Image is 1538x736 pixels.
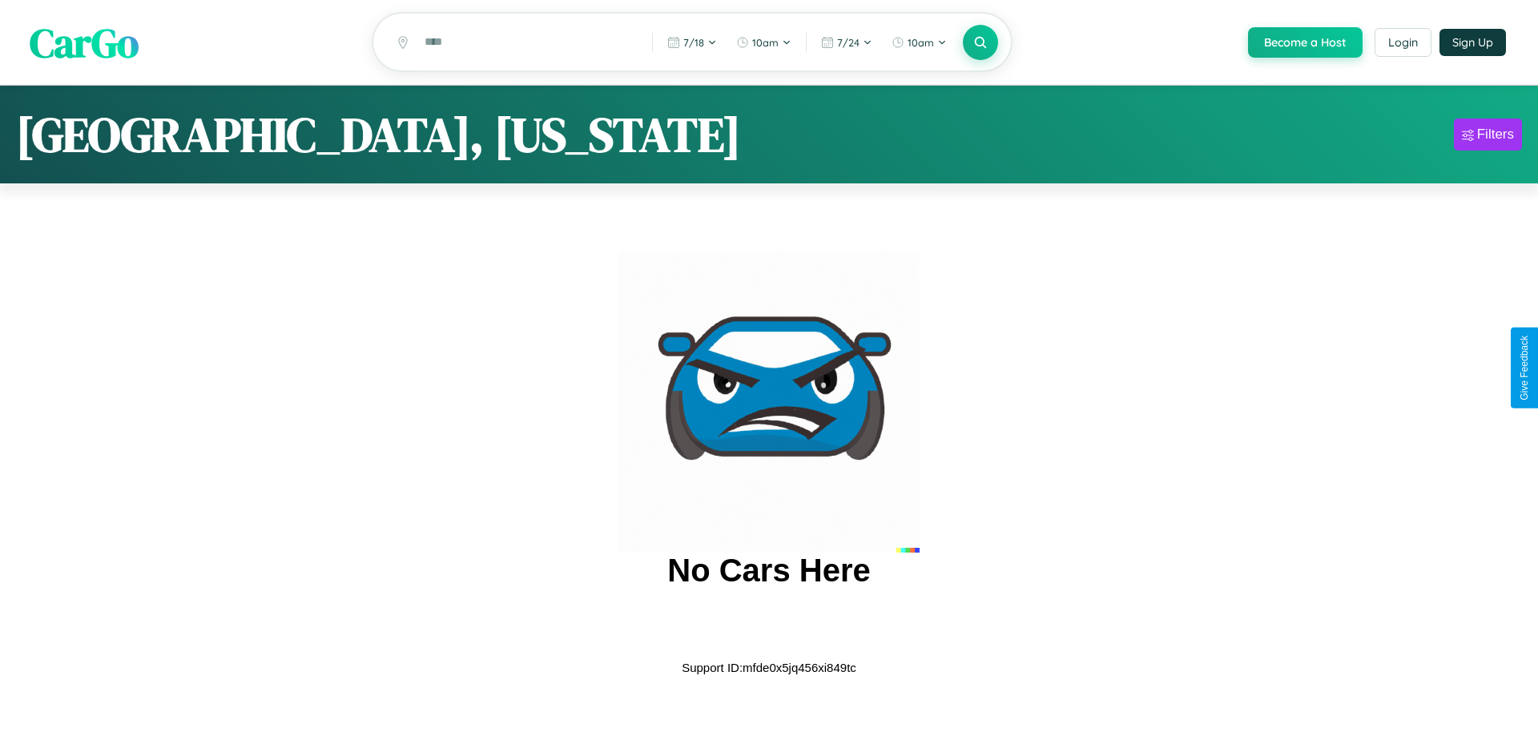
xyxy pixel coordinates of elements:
button: 10am [728,30,799,55]
button: Filters [1454,119,1522,151]
h2: No Cars Here [667,553,870,589]
button: Sign Up [1439,29,1506,56]
img: car [618,251,920,553]
button: 7/18 [659,30,725,55]
p: Support ID: mfde0x5jq456xi849tc [682,657,856,678]
div: Give Feedback [1519,336,1530,400]
span: CarGo [30,14,139,70]
button: 7/24 [813,30,880,55]
span: 10am [752,36,779,49]
div: Filters [1477,127,1514,143]
button: Login [1375,28,1431,57]
span: 7 / 18 [683,36,704,49]
h1: [GEOGRAPHIC_DATA], [US_STATE] [16,102,741,167]
button: Become a Host [1248,27,1363,58]
span: 7 / 24 [837,36,860,49]
span: 10am [908,36,934,49]
button: 10am [884,30,955,55]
